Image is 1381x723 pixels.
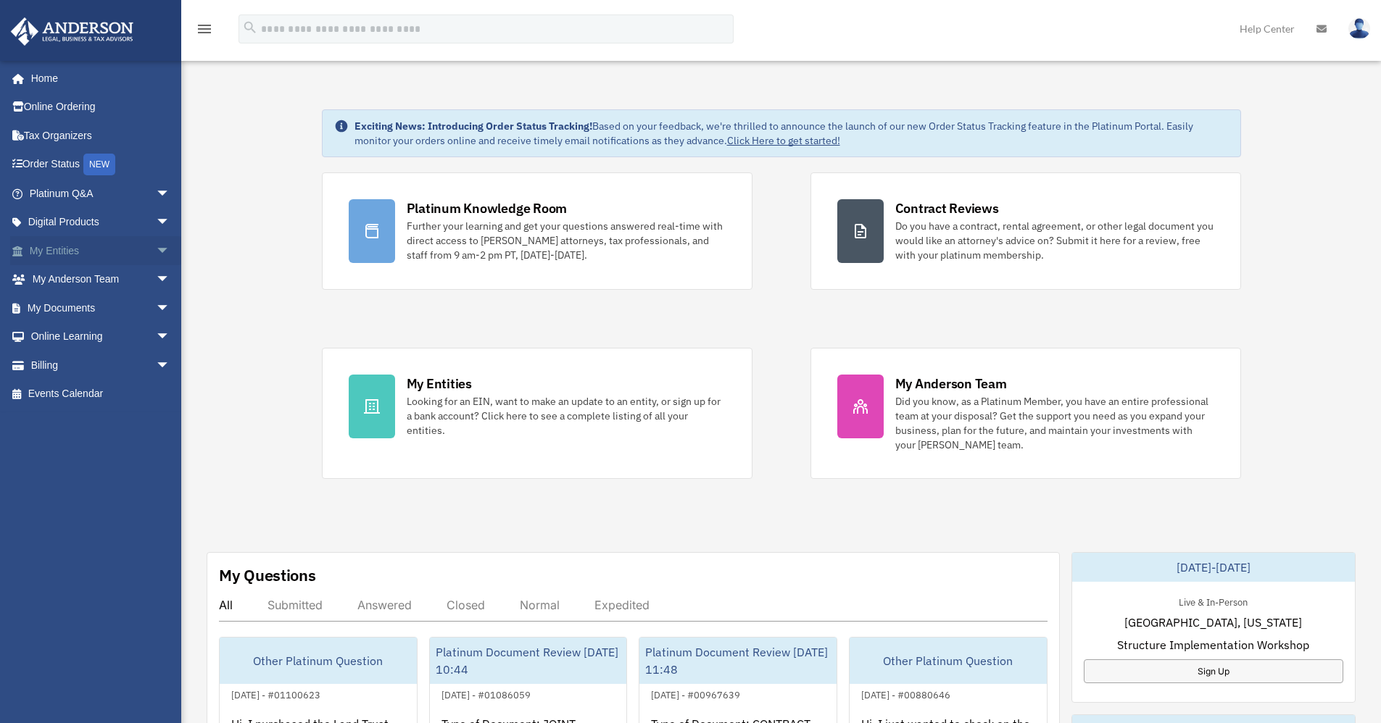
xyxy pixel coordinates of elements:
[156,322,185,352] span: arrow_drop_down
[520,598,560,612] div: Normal
[322,348,752,479] a: My Entities Looking for an EIN, want to make an update to an entity, or sign up for a bank accoun...
[895,394,1214,452] div: Did you know, as a Platinum Member, you have an entire professional team at your disposal? Get th...
[156,265,185,295] span: arrow_drop_down
[895,219,1214,262] div: Do you have a contract, rental agreement, or other legal document you would like an attorney's ad...
[10,64,185,93] a: Home
[10,293,192,322] a: My Documentsarrow_drop_down
[1117,636,1309,653] span: Structure Implementation Workshop
[242,20,258,35] i: search
[10,150,192,180] a: Order StatusNEW
[357,598,412,612] div: Answered
[639,686,752,701] div: [DATE] - #00967639
[354,119,1229,148] div: Based on your feedback, we're thrilled to announce the launch of our new Order Status Tracking fe...
[196,25,213,38] a: menu
[850,686,962,701] div: [DATE] - #00880646
[594,598,650,612] div: Expedited
[1167,593,1259,609] div: Live & In-Person
[10,380,192,409] a: Events Calendar
[1084,659,1343,683] a: Sign Up
[219,598,233,612] div: All
[1348,18,1370,39] img: User Pic
[156,293,185,323] span: arrow_drop_down
[10,179,192,208] a: Platinum Q&Aarrow_drop_down
[83,154,115,175] div: NEW
[156,208,185,238] span: arrow_drop_down
[219,564,316,586] div: My Questions
[322,172,752,290] a: Platinum Knowledge Room Further your learning and get your questions answered real-time with dire...
[407,199,568,217] div: Platinum Knowledge Room
[895,199,999,217] div: Contract Reviews
[10,351,192,380] a: Billingarrow_drop_down
[447,598,485,612] div: Closed
[10,236,192,265] a: My Entitiesarrow_drop_down
[639,638,837,684] div: Platinum Document Review [DATE] 11:48
[407,394,726,438] div: Looking for an EIN, want to make an update to an entity, or sign up for a bank account? Click her...
[407,219,726,262] div: Further your learning and get your questions answered real-time with direct access to [PERSON_NAM...
[196,20,213,38] i: menu
[10,265,192,294] a: My Anderson Teamarrow_drop_down
[407,375,472,393] div: My Entities
[810,348,1241,479] a: My Anderson Team Did you know, as a Platinum Member, you have an entire professional team at your...
[10,121,192,150] a: Tax Organizers
[727,134,840,147] a: Click Here to get started!
[268,598,323,612] div: Submitted
[430,638,627,684] div: Platinum Document Review [DATE] 10:44
[220,638,417,684] div: Other Platinum Question
[354,120,592,133] strong: Exciting News: Introducing Order Status Tracking!
[1072,553,1355,582] div: [DATE]-[DATE]
[850,638,1047,684] div: Other Platinum Question
[156,236,185,266] span: arrow_drop_down
[10,322,192,351] a: Online Learningarrow_drop_down
[7,17,138,46] img: Anderson Advisors Platinum Portal
[1124,614,1302,631] span: [GEOGRAPHIC_DATA], [US_STATE]
[430,686,542,701] div: [DATE] - #01086059
[10,208,192,237] a: Digital Productsarrow_drop_down
[156,351,185,380] span: arrow_drop_down
[10,93,192,122] a: Online Ordering
[895,375,1007,393] div: My Anderson Team
[220,686,332,701] div: [DATE] - #01100623
[156,179,185,209] span: arrow_drop_down
[810,172,1241,290] a: Contract Reviews Do you have a contract, rental agreement, or other legal document you would like...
